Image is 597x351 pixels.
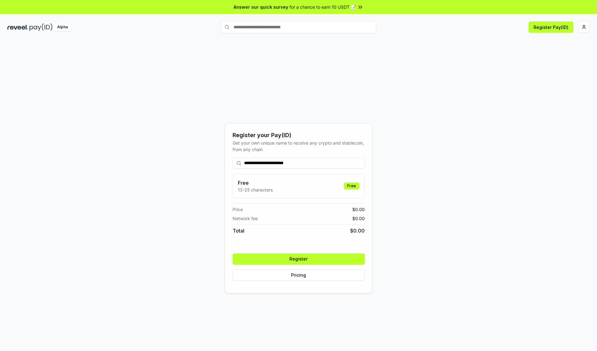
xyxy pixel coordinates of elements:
[238,179,273,187] h3: Free
[234,4,288,10] span: Answer our quick survey
[352,215,365,222] span: $ 0.00
[352,206,365,213] span: $ 0.00
[233,227,244,234] span: Total
[30,23,53,31] img: pay_id
[238,187,273,193] p: 13-25 characters
[233,270,365,281] button: Pricing
[54,23,71,31] div: Alpha
[289,4,356,10] span: for a chance to earn 10 USDT 📝
[529,21,573,33] button: Register Pay(ID)
[350,227,365,234] span: $ 0.00
[233,140,365,153] div: Get your own unique name to receive any crypto and stablecoin, from any chain
[233,131,365,140] div: Register your Pay(ID)
[233,253,365,265] button: Register
[233,206,243,213] span: Price
[233,215,258,222] span: Network fee
[7,23,28,31] img: reveel_dark
[344,182,359,189] div: Free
